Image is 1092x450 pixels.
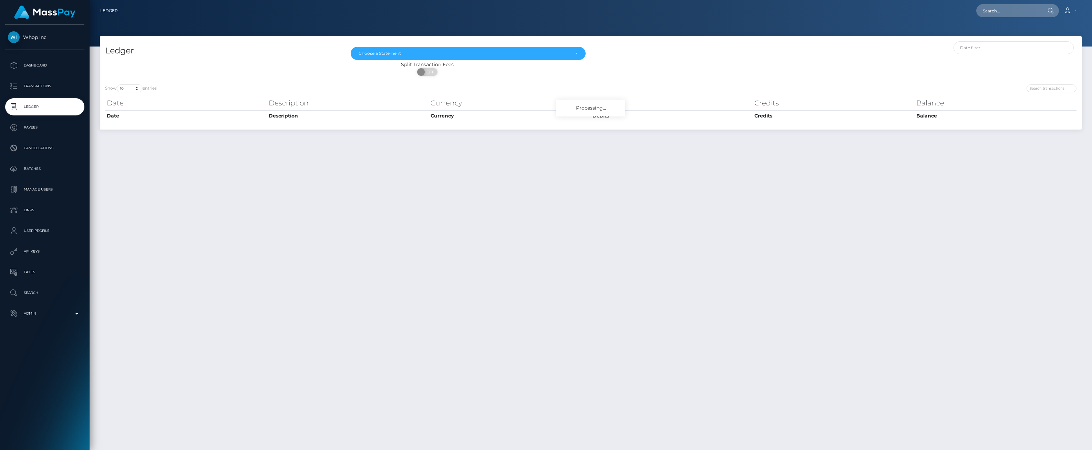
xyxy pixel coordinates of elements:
p: Cancellations [8,143,82,153]
a: Payees [5,119,84,136]
p: Ledger [8,102,82,112]
input: Search transactions [1027,84,1076,92]
a: Manage Users [5,181,84,198]
span: Whop Inc [5,34,84,40]
a: Ledger [5,98,84,115]
p: Dashboard [8,60,82,71]
p: User Profile [8,226,82,236]
div: Processing... [556,100,625,116]
p: Transactions [8,81,82,91]
th: Date [105,96,267,110]
p: Links [8,205,82,215]
a: API Keys [5,243,84,260]
input: Search... [976,4,1041,17]
label: Show entries [105,84,157,92]
th: Date [105,110,267,121]
div: Choose a Statement [359,51,570,56]
input: Date filter [954,41,1074,54]
p: Manage Users [8,184,82,195]
th: Description [267,110,429,121]
a: Admin [5,305,84,322]
th: Debits [591,96,753,110]
p: Taxes [8,267,82,277]
th: Currency [429,110,591,121]
p: Batches [8,164,82,174]
p: Admin [8,308,82,319]
span: OFF [421,68,438,76]
th: Description [267,96,429,110]
th: Debits [591,110,753,121]
a: Search [5,284,84,301]
select: Showentries [117,84,143,92]
a: User Profile [5,222,84,239]
th: Credits [753,110,915,121]
button: Choose a Statement [351,47,586,60]
a: Cancellations [5,140,84,157]
th: Credits [753,96,915,110]
a: Links [5,202,84,219]
a: Ledger [100,3,118,18]
p: Payees [8,122,82,133]
a: Taxes [5,264,84,281]
img: Whop Inc [8,31,20,43]
div: Split Transaction Fees [100,61,754,68]
p: Search [8,288,82,298]
th: Balance [915,96,1076,110]
a: Transactions [5,78,84,95]
a: Dashboard [5,57,84,74]
p: API Keys [8,246,82,257]
a: Batches [5,160,84,177]
th: Balance [915,110,1076,121]
th: Currency [429,96,591,110]
h4: Ledger [105,45,340,57]
img: MassPay Logo [14,6,75,19]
